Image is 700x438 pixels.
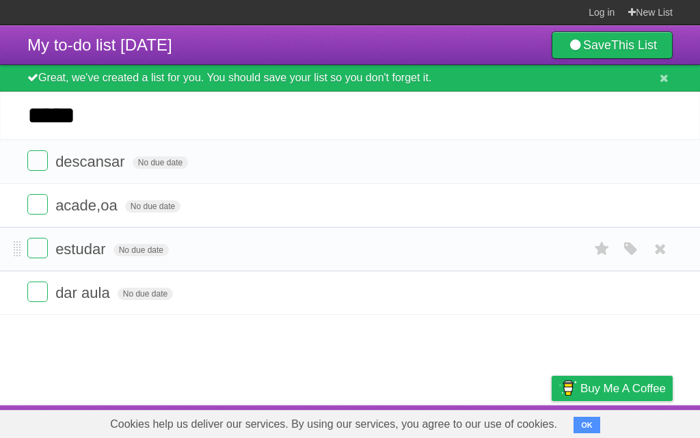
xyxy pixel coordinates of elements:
span: dar aula [55,284,113,301]
label: Done [27,150,48,171]
span: No due date [125,200,180,213]
a: Buy me a coffee [552,376,673,401]
span: No due date [113,244,169,256]
a: SaveThis List [552,31,673,59]
b: This List [611,38,657,52]
span: acade,oa [55,197,121,214]
span: My to-do list [DATE] [27,36,172,54]
span: No due date [133,156,188,169]
span: descansar [55,153,129,170]
label: Done [27,238,48,258]
label: Done [27,282,48,302]
button: OK [574,417,600,433]
a: Terms [487,409,517,435]
a: Developers [415,409,470,435]
a: Privacy [534,409,569,435]
img: Buy me a coffee [558,377,577,400]
a: Suggest a feature [587,409,673,435]
label: Done [27,194,48,215]
span: Cookies help us deliver our services. By using our services, you agree to our use of cookies. [96,411,571,438]
span: No due date [118,288,173,300]
a: About [370,409,399,435]
label: Star task [589,238,615,260]
span: estudar [55,241,109,258]
span: Buy me a coffee [580,377,666,400]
